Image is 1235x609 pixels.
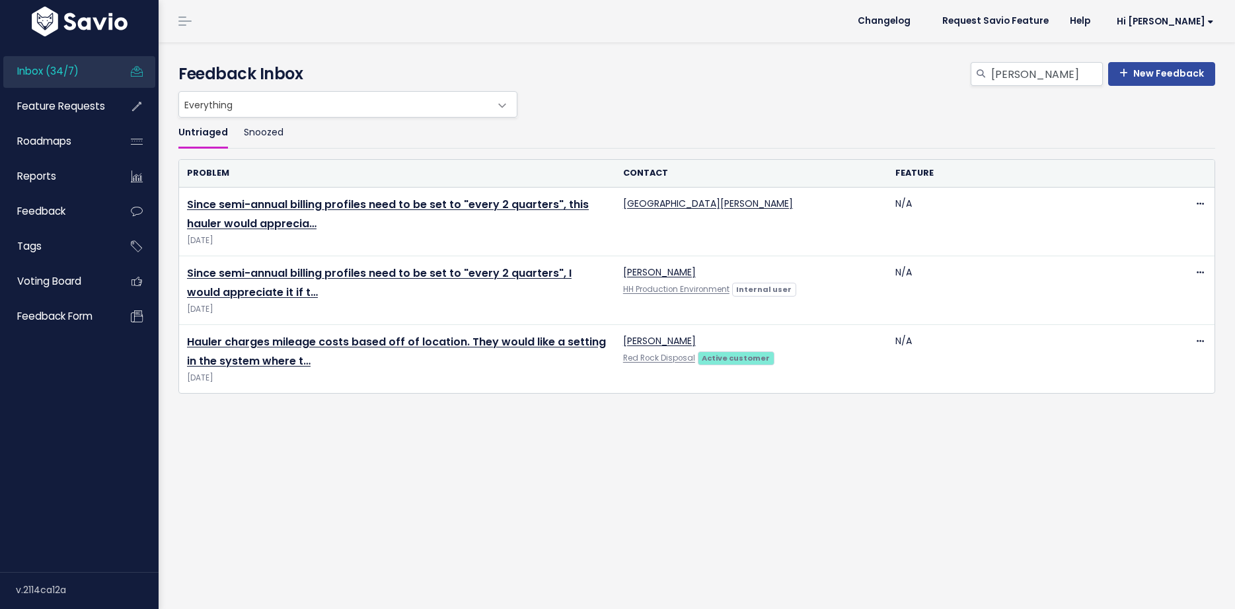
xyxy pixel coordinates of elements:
a: Inbox (34/7) [3,56,110,87]
h4: Feedback Inbox [178,62,1215,86]
input: Search inbox... [990,62,1103,86]
td: N/A [887,256,1160,325]
span: Feature Requests [17,99,105,113]
th: Problem [179,160,615,187]
a: Red Rock Disposal [623,353,695,363]
a: Hi [PERSON_NAME] [1101,11,1224,32]
strong: Active customer [702,353,770,363]
a: [PERSON_NAME] [623,266,696,279]
span: Everything [179,92,490,117]
a: Request Savio Feature [932,11,1059,31]
a: Untriaged [178,118,228,149]
td: N/A [887,325,1160,394]
a: Tags [3,231,110,262]
a: Active customer [698,351,774,364]
a: Hauler charges mileage costs based off of location. They would like a setting in the system where t… [187,334,606,369]
span: Everything [178,91,517,118]
span: Roadmaps [17,134,71,148]
span: Feedback form [17,309,93,323]
a: Help [1059,11,1101,31]
a: New Feedback [1108,62,1215,86]
th: Contact [615,160,887,187]
a: Roadmaps [3,126,110,157]
a: Since semi-annual billing profiles need to be set to "every 2 quarters", I would appreciate it if t… [187,266,572,300]
span: [DATE] [187,303,607,316]
a: [GEOGRAPHIC_DATA][PERSON_NAME] [623,197,793,210]
a: Feedback [3,196,110,227]
ul: Filter feature requests [178,118,1215,149]
th: Feature [887,160,1160,187]
img: logo-white.9d6f32f41409.svg [28,7,131,36]
span: Changelog [858,17,911,26]
a: Feature Requests [3,91,110,122]
div: v.2114ca12a [16,573,159,607]
a: Reports [3,161,110,192]
a: Internal user [732,282,796,295]
a: Since semi-annual billing profiles need to be set to "every 2 quarters", this hauler would apprecia… [187,197,589,231]
span: Hi [PERSON_NAME] [1117,17,1214,26]
a: Snoozed [244,118,283,149]
a: Feedback form [3,301,110,332]
span: [DATE] [187,234,607,248]
span: Voting Board [17,274,81,288]
span: Tags [17,239,42,253]
a: Voting Board [3,266,110,297]
a: HH Production Environment [623,284,730,295]
strong: Internal user [736,284,792,295]
span: Inbox (34/7) [17,64,79,78]
span: Feedback [17,204,65,218]
span: Reports [17,169,56,183]
td: N/A [887,188,1160,256]
span: [DATE] [187,371,607,385]
a: [PERSON_NAME] [623,334,696,347]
